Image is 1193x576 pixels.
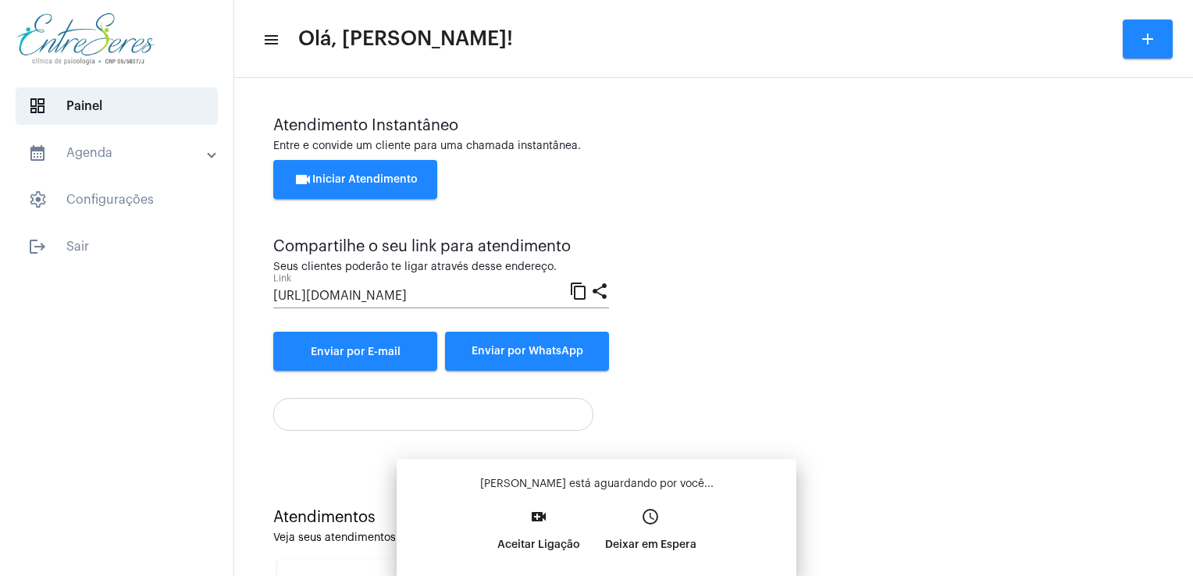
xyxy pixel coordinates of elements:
[641,507,660,526] mat-icon: access_time
[409,476,784,492] p: [PERSON_NAME] está aguardando por você...
[529,507,548,526] mat-icon: video_call
[593,503,709,570] button: Deixar em Espera
[485,503,593,570] button: Aceitar Ligação
[605,531,696,559] p: Deixar em Espera
[497,531,580,559] p: Aceitar Ligação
